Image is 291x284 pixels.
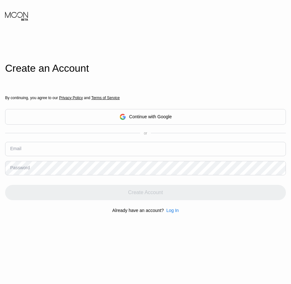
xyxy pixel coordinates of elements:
span: Terms of Service [91,96,120,100]
div: By continuing, you agree to our [5,96,286,100]
div: or [144,131,147,135]
div: Continue with Google [5,109,286,125]
div: Log In [164,208,179,213]
div: Log In [166,208,179,213]
div: Create an Account [5,62,286,74]
span: Privacy Policy [59,96,83,100]
div: Continue with Google [129,114,172,119]
div: Password [10,165,30,170]
div: Already have an account? [112,208,164,213]
span: and [83,96,91,100]
div: Email [10,146,21,151]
